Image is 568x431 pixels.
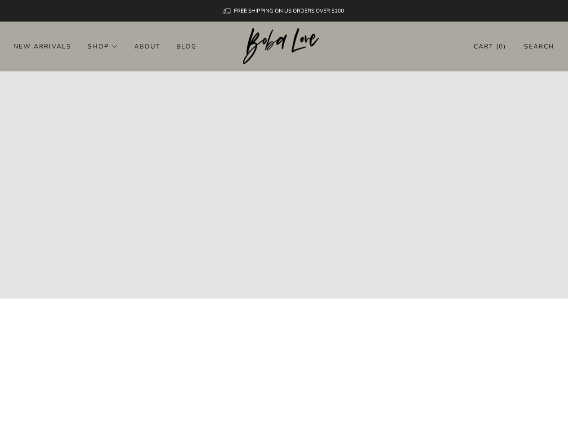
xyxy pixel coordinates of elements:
a: Shop [88,39,118,53]
a: Search [524,39,555,54]
span: FREE SHIPPING ON US ORDERS OVER $100 [234,7,344,14]
img: Boba Love [243,28,325,65]
a: New Arrivals [13,39,71,53]
a: Cart [474,39,506,54]
a: Blog [176,39,197,53]
items-count: 0 [499,42,503,51]
a: About [134,39,160,53]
